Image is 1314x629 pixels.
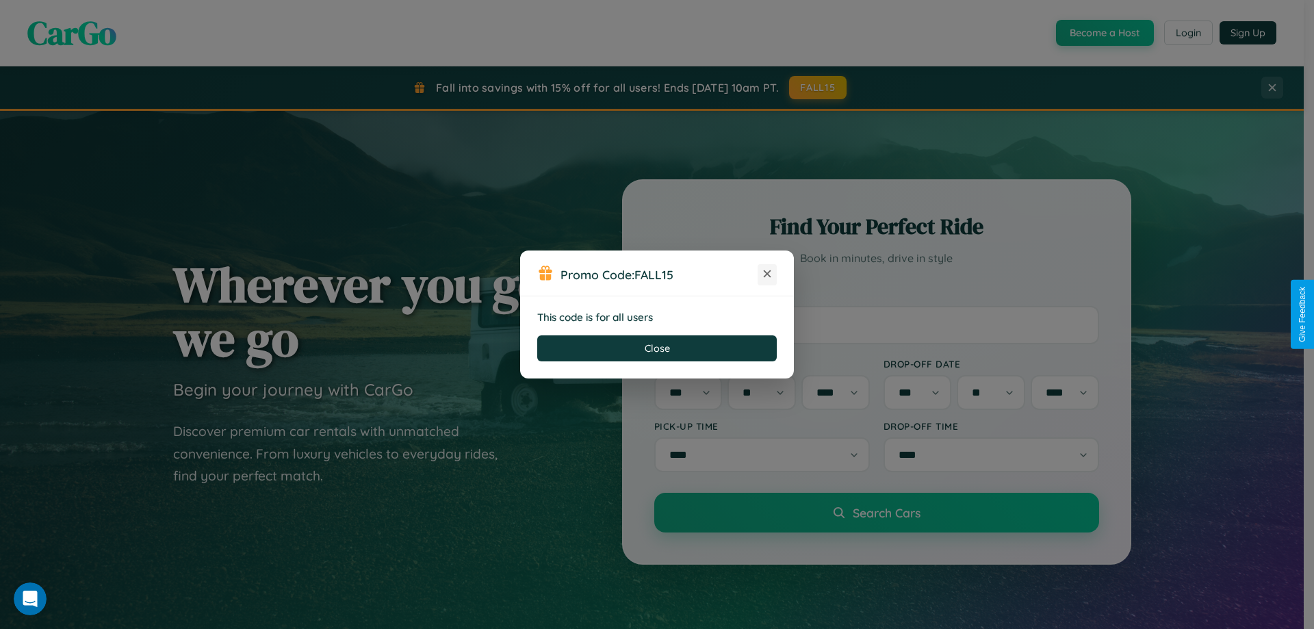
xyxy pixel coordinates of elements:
div: Give Feedback [1298,287,1307,342]
strong: This code is for all users [537,311,653,324]
button: Close [537,335,777,361]
iframe: Intercom live chat [14,582,47,615]
b: FALL15 [634,267,673,282]
h3: Promo Code: [561,267,758,282]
